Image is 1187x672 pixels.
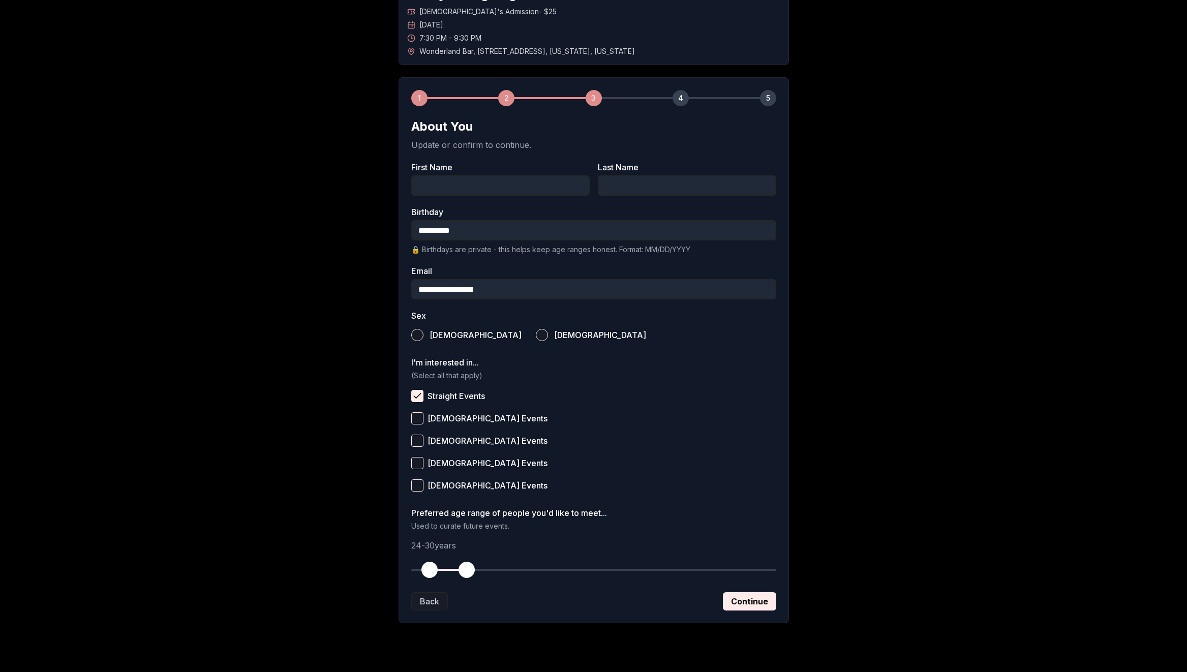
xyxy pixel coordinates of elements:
button: Straight Events [411,390,423,402]
span: [DEMOGRAPHIC_DATA] [554,331,646,339]
label: Sex [411,312,776,320]
span: [DATE] [419,20,443,30]
span: [DEMOGRAPHIC_DATA]'s Admission - $25 [419,7,557,17]
label: First Name [411,163,590,171]
p: 24 - 30 years [411,539,776,552]
div: 1 [411,90,428,106]
button: [DEMOGRAPHIC_DATA] Events [411,457,423,469]
label: I'm interested in... [411,358,776,366]
span: [DEMOGRAPHIC_DATA] Events [428,414,547,422]
button: [DEMOGRAPHIC_DATA] Events [411,435,423,447]
p: (Select all that apply) [411,371,776,381]
label: Last Name [598,163,776,171]
button: Back [411,592,448,610]
button: [DEMOGRAPHIC_DATA] Events [411,412,423,424]
div: 2 [498,90,514,106]
span: Wonderland Bar , [STREET_ADDRESS] , [US_STATE] , [US_STATE] [419,46,635,56]
label: Email [411,267,776,275]
div: 4 [673,90,689,106]
p: 🔒 Birthdays are private - this helps keep age ranges honest. Format: MM/DD/YYYY [411,245,776,255]
button: [DEMOGRAPHIC_DATA] Events [411,479,423,492]
div: 3 [586,90,602,106]
span: [DEMOGRAPHIC_DATA] [430,331,522,339]
p: Update or confirm to continue. [411,139,776,151]
button: [DEMOGRAPHIC_DATA] [411,329,423,341]
p: Used to curate future events. [411,521,776,531]
span: [DEMOGRAPHIC_DATA] Events [428,481,547,490]
button: Continue [723,592,776,610]
span: [DEMOGRAPHIC_DATA] Events [428,437,547,445]
h2: About You [411,118,776,135]
div: 5 [760,90,776,106]
span: Straight Events [428,392,485,400]
button: [DEMOGRAPHIC_DATA] [536,329,548,341]
label: Birthday [411,208,776,216]
span: [DEMOGRAPHIC_DATA] Events [428,459,547,467]
span: 7:30 PM - 9:30 PM [419,33,481,43]
label: Preferred age range of people you'd like to meet... [411,509,776,517]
